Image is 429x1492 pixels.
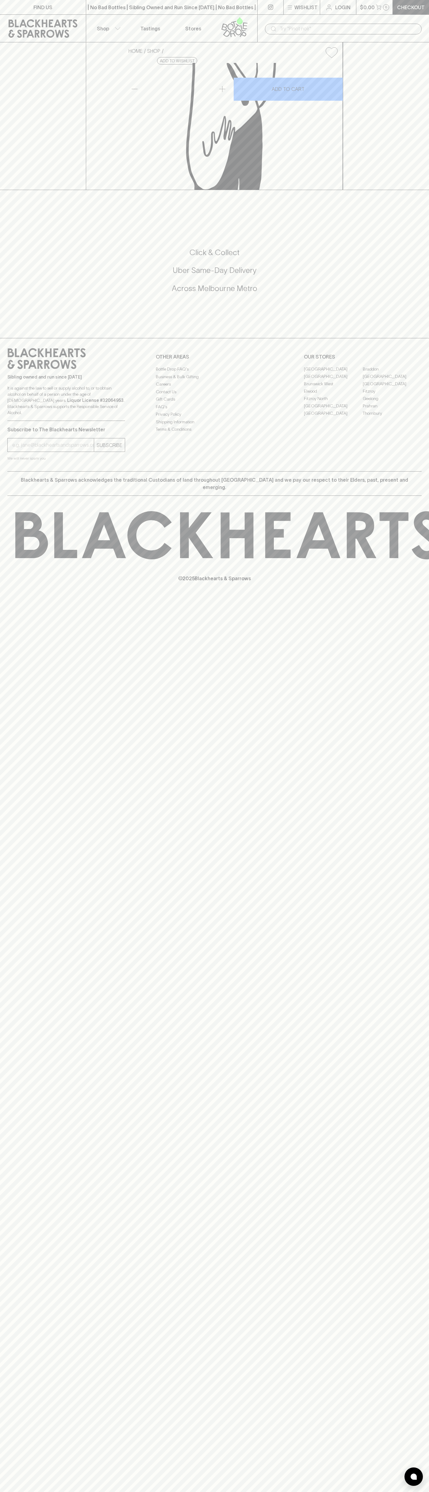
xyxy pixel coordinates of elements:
button: ADD TO CART [234,78,343,101]
a: Braddon [363,365,422,373]
a: [GEOGRAPHIC_DATA] [304,410,363,417]
input: e.g. jane@blackheartsandsparrows.com.au [12,440,94,450]
strong: Liquor License #32064953 [67,398,124,403]
p: Sibling owned and run since [DATE] [7,374,125,380]
p: $0.00 [360,4,375,11]
input: Try "Pinot noir" [280,24,417,34]
a: Stores [172,15,215,42]
h5: Uber Same-Day Delivery [7,265,422,275]
button: Shop [86,15,129,42]
a: SHOP [147,48,160,54]
button: SUBSCRIBE [94,438,125,452]
a: Brunswick West [304,380,363,387]
a: [GEOGRAPHIC_DATA] [304,402,363,410]
p: OTHER AREAS [156,353,274,360]
a: Terms & Conditions [156,426,274,433]
p: Stores [185,25,201,32]
p: Blackhearts & Sparrows acknowledges the traditional Custodians of land throughout [GEOGRAPHIC_DAT... [12,476,417,491]
a: [GEOGRAPHIC_DATA] [363,373,422,380]
a: FAQ's [156,403,274,410]
a: Prahran [363,402,422,410]
a: HOME [128,48,143,54]
a: Bottle Drop FAQ's [156,366,274,373]
a: [GEOGRAPHIC_DATA] [304,373,363,380]
p: We will never spam you [7,455,125,461]
p: Shop [97,25,109,32]
img: Gweilo Apricot Sundae Sour 440ml [124,63,343,190]
a: Careers [156,381,274,388]
p: Login [335,4,350,11]
a: Elwood [304,387,363,395]
p: 0 [385,6,387,9]
p: OUR STORES [304,353,422,360]
a: Thornbury [363,410,422,417]
p: Tastings [140,25,160,32]
a: [GEOGRAPHIC_DATA] [304,365,363,373]
a: Business & Bulk Gifting [156,373,274,380]
img: bubble-icon [411,1474,417,1480]
p: SUBSCRIBE [97,441,122,449]
a: Fitzroy North [304,395,363,402]
a: Shipping Information [156,418,274,425]
a: [GEOGRAPHIC_DATA] [363,380,422,387]
a: Fitzroy [363,387,422,395]
p: Subscribe to The Blackhearts Newsletter [7,426,125,433]
button: Add to wishlist [323,45,340,60]
a: Contact Us [156,388,274,395]
a: Tastings [129,15,172,42]
h5: Click & Collect [7,247,422,258]
p: It is against the law to sell or supply alcohol to, or to obtain alcohol on behalf of a person un... [7,385,125,416]
p: Checkout [397,4,425,11]
p: Wishlist [294,4,318,11]
a: Gift Cards [156,396,274,403]
p: FIND US [33,4,52,11]
h5: Across Melbourne Metro [7,283,422,293]
button: Add to wishlist [157,57,197,64]
p: ADD TO CART [272,85,305,93]
div: Call to action block [7,223,422,326]
a: Geelong [363,395,422,402]
a: Privacy Policy [156,411,274,418]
